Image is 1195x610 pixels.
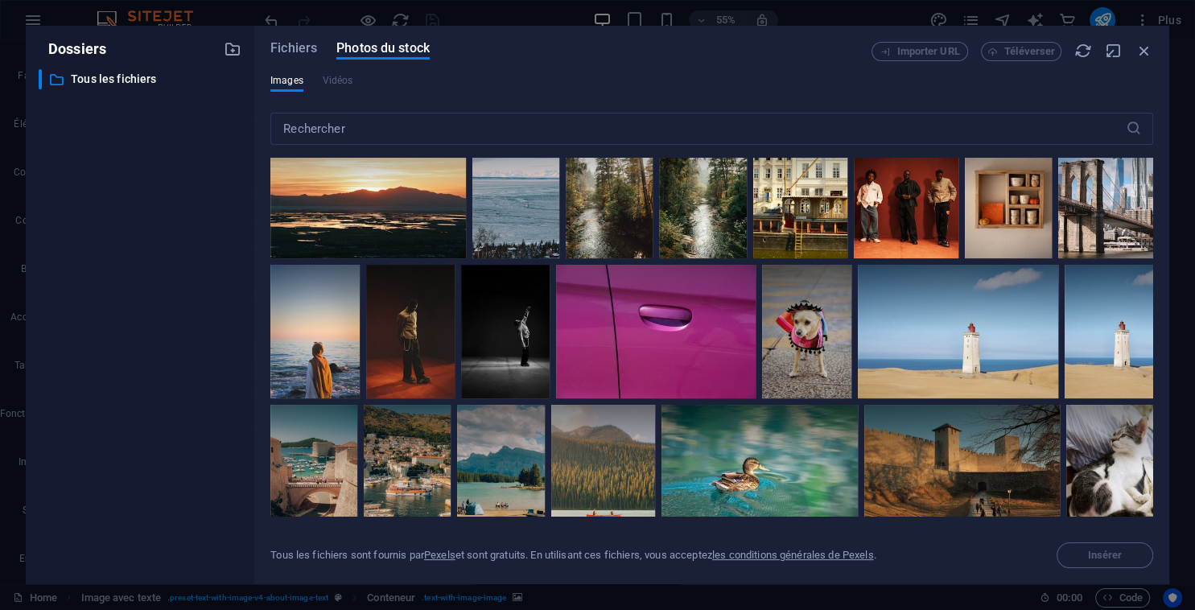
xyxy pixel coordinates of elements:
[1074,42,1092,60] i: Actualiser
[1135,42,1153,60] i: Fermer
[224,40,241,58] i: Créer un nouveau dossier
[712,549,874,561] a: les conditions générales de Pexels
[323,71,353,90] span: Ce type de fichier n'est pas pris en charge par cet élément.
[39,69,42,89] div: ​
[1057,542,1153,568] span: Sélectionnez d'abord un fichier.
[424,549,455,561] a: Pexels
[336,39,430,58] span: Photos du stock
[270,113,1126,145] input: Rechercher
[270,39,317,58] span: Fichiers
[270,71,303,90] span: Images
[270,548,876,563] div: Tous les fichiers sont fournis par et sont gratuits. En utilisant ces fichiers, vous acceptez .
[1105,42,1123,60] i: Réduire
[71,70,212,89] p: Tous les fichiers
[39,39,106,60] p: Dossiers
